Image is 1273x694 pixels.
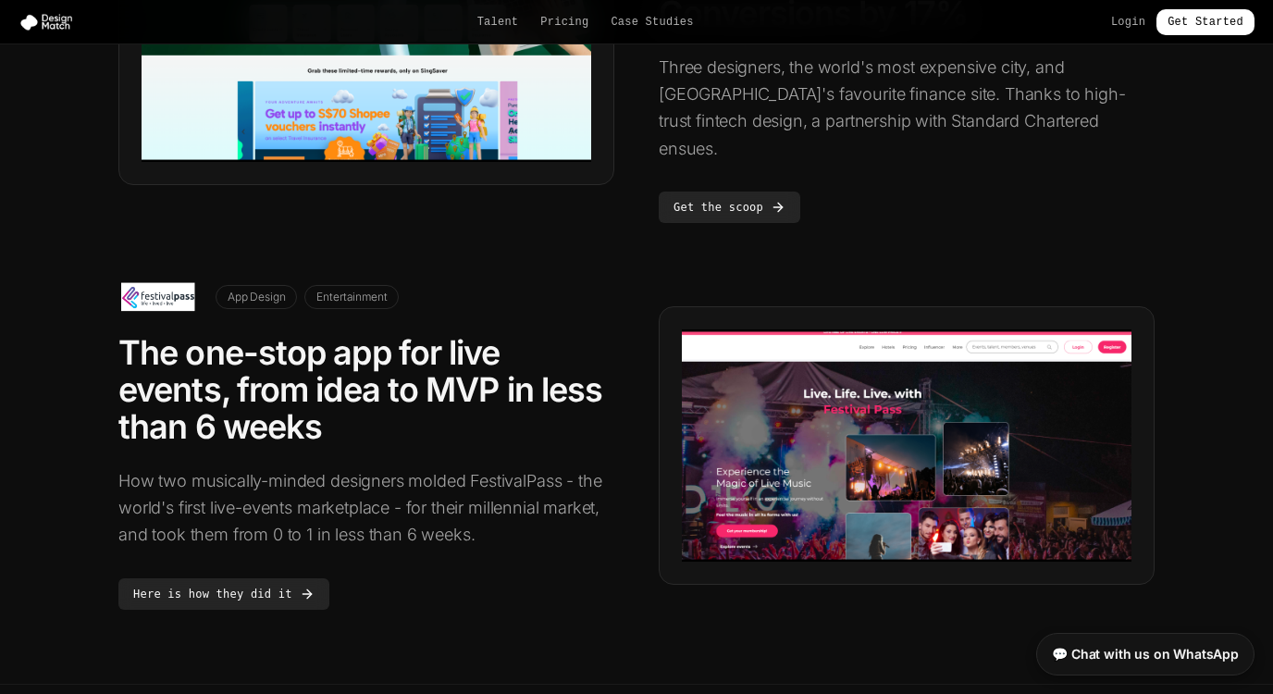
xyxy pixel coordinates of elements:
[118,334,614,445] h2: The one-stop app for live events, from idea to MVP in less than 6 weeks
[659,54,1155,162] p: Three designers, the world's most expensive city, and [GEOGRAPHIC_DATA]'s favourite finance site....
[659,196,800,215] a: Get the scoop
[304,285,399,309] span: Entertainment
[540,15,588,30] a: Pricing
[118,578,329,610] a: Here is how they did it
[682,329,1131,563] img: FestivalPass Case Study
[1036,633,1254,675] a: 💬 Chat with us on WhatsApp
[659,192,800,223] a: Get the scoop
[118,583,329,601] a: Here is how they did it
[19,13,81,31] img: Design Match
[611,15,693,30] a: Case Studies
[1156,9,1254,35] a: Get Started
[216,285,297,309] span: App Design
[118,282,201,312] img: FestivalPass
[118,467,614,549] p: How two musically-minded designers molded FestivalPass - the world's first live-events marketplac...
[477,15,519,30] a: Talent
[1111,15,1145,30] a: Login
